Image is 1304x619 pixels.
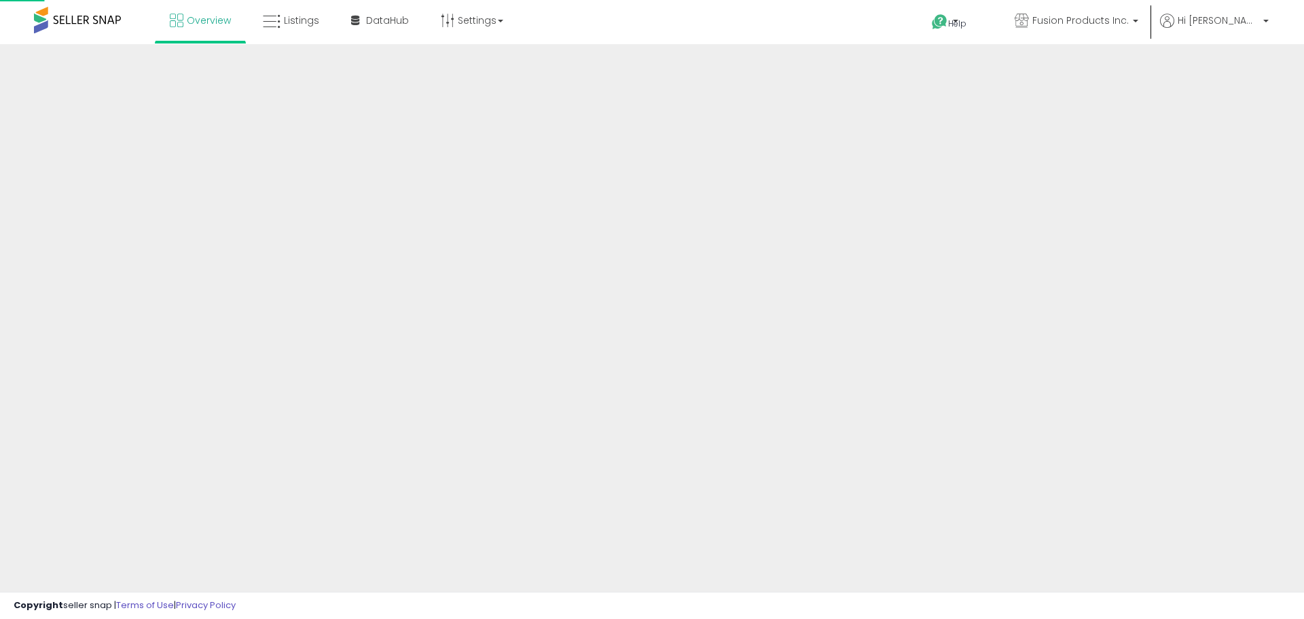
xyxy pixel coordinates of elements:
[931,14,948,31] i: Get Help
[948,18,966,29] span: Help
[1160,14,1269,44] a: Hi [PERSON_NAME]
[1032,14,1129,27] span: Fusion Products Inc.
[176,599,236,612] a: Privacy Policy
[14,599,236,612] div: seller snap | |
[116,599,174,612] a: Terms of Use
[1178,14,1259,27] span: Hi [PERSON_NAME]
[921,3,993,44] a: Help
[366,14,409,27] span: DataHub
[187,14,231,27] span: Overview
[14,599,63,612] strong: Copyright
[284,14,319,27] span: Listings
